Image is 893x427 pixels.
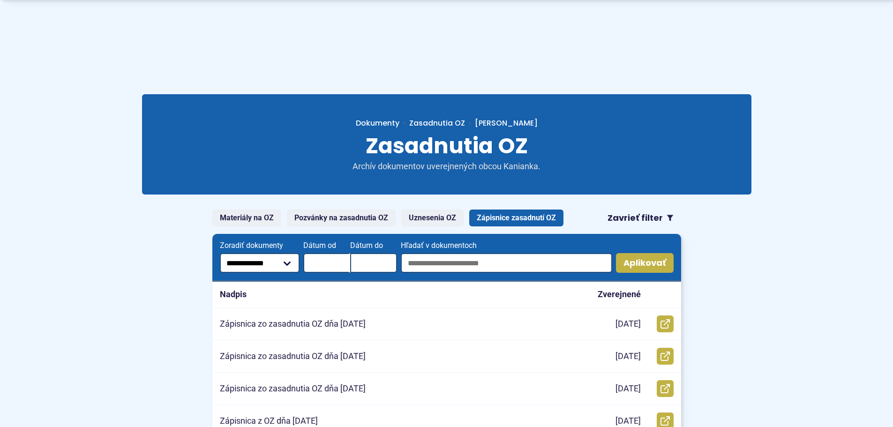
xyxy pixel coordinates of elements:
select: Zoradiť dokumenty [220,253,300,273]
a: Uznesenia OZ [401,210,464,226]
a: [PERSON_NAME] [465,118,538,128]
button: Aplikovať [616,253,674,273]
input: Hľadať v dokumentoch [401,253,612,273]
span: Dokumenty [356,118,399,128]
p: Zápisnica z OZ dňa [DATE] [220,416,318,427]
span: Zavrieť filter [608,213,663,224]
a: Zasadnutia OZ [409,118,465,128]
a: Pozvánky na zasadnutia OZ [287,210,396,226]
input: Dátum do [350,253,397,273]
p: [DATE] [615,319,641,330]
p: [DATE] [615,383,641,394]
a: Materiály na OZ [212,210,281,226]
p: Zápisnica zo zasadnutia OZ dňa [DATE] [220,383,366,394]
span: Hľadať v dokumentoch [401,241,612,250]
p: Archív dokumentov uverejnených obcou Kanianka. [334,161,559,172]
span: [PERSON_NAME] [475,118,538,128]
p: Zápisnica zo zasadnutia OZ dňa [DATE] [220,351,366,362]
p: Zápisnica zo zasadnutia OZ dňa [DATE] [220,319,366,330]
span: Dátum do [350,241,397,250]
span: Zasadnutia OZ [366,131,528,161]
button: Zavrieť filter [600,210,681,226]
span: Dátum od [303,241,350,250]
p: Nadpis [220,289,247,300]
a: Zápisnice zasadnutí OZ [469,210,563,226]
p: [DATE] [615,416,641,427]
span: Zoradiť dokumenty [220,241,300,250]
p: Zverejnené [598,289,641,300]
p: [DATE] [615,351,641,362]
a: Dokumenty [356,118,409,128]
input: Dátum od [303,253,350,273]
